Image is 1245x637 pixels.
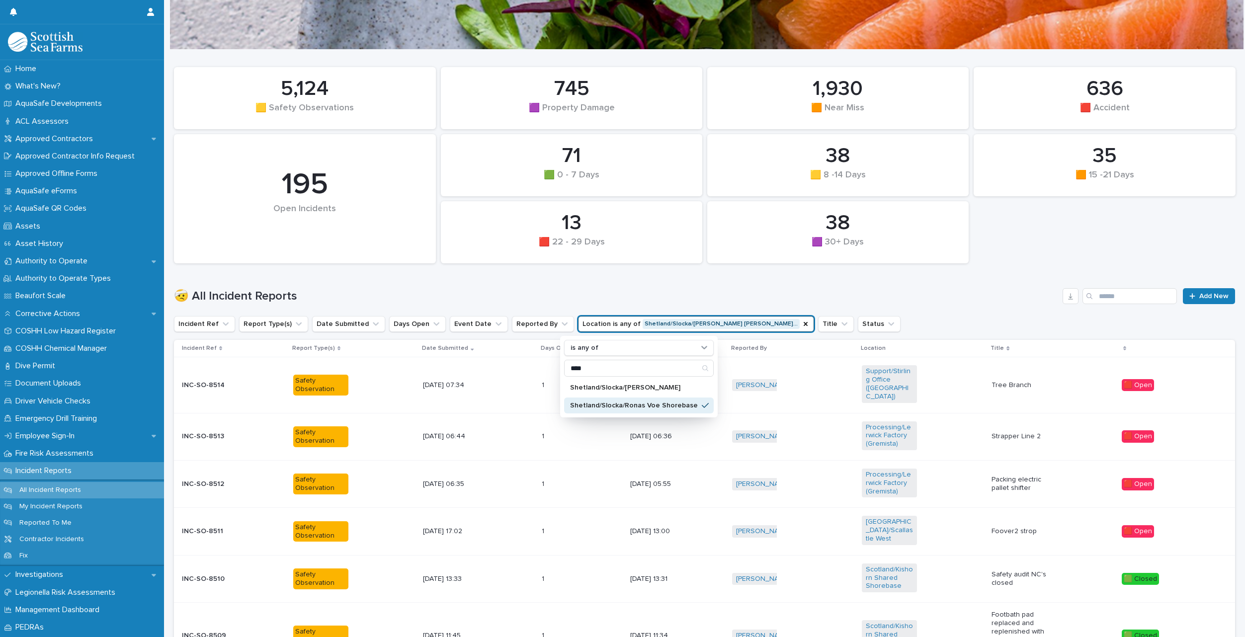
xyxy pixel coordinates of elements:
p: Approved Contractors [11,134,101,144]
p: Strapper Line 2 [992,432,1047,441]
p: Fire Risk Assessments [11,449,101,458]
div: 🟨 Safety Observations [191,103,419,124]
div: 🟥 Open [1122,430,1154,443]
div: 🟩 0 - 7 Days [458,170,686,191]
tr: INC-SO-8510Safety Observation[DATE] 13:3311 [DATE] 13:31[PERSON_NAME] Scotland/Kishorn Shared Sho... [174,555,1235,602]
div: 38 [724,144,952,168]
a: [PERSON_NAME] [736,527,790,536]
img: bPIBxiqnSb2ggTQWdOVV [8,32,83,52]
p: [DATE] 06:44 [423,432,478,441]
p: 1 [542,478,546,488]
button: Report Type(s) [239,316,308,332]
p: Incident Reports [11,466,80,476]
div: 71 [458,144,686,168]
p: Driver Vehicle Checks [11,397,98,406]
p: Incident Ref [182,343,217,354]
div: Search [564,360,714,377]
button: Event Date [450,316,508,332]
div: 5,124 [191,77,419,101]
p: Emergency Drill Training [11,414,105,423]
div: 🟧 Near Miss [724,103,952,124]
p: 1 [542,379,546,390]
a: [PERSON_NAME] [736,575,790,583]
p: [DATE] 07:34 [423,381,478,390]
p: Fix [11,552,36,560]
div: Open Incidents [191,204,419,235]
div: 🟥 Open [1122,379,1154,392]
p: Tree Branch [992,381,1047,390]
div: 🟧 15 -21 Days [991,170,1219,191]
p: ACL Assessors [11,117,77,126]
tr: INC-SO-8513Safety Observation[DATE] 06:4411 [DATE] 06:36[PERSON_NAME] Processing/Lerwick Factory ... [174,413,1235,460]
div: 🟥 Open [1122,525,1154,538]
button: Incident Ref [174,316,235,332]
div: Search [1082,288,1177,304]
div: 38 [724,211,952,236]
p: Authority to Operate [11,256,95,266]
div: Safety Observation [293,474,348,494]
a: [PERSON_NAME] [736,381,790,390]
a: [PERSON_NAME] [736,432,790,441]
a: Processing/Lerwick Factory (Gremista) [866,423,913,448]
button: Days Open [389,316,446,332]
span: Add New [1199,293,1229,300]
div: Safety Observation [293,568,348,589]
div: Safety Observation [293,521,348,542]
p: Reported By [731,343,767,354]
p: Reported To Me [11,519,80,527]
p: What's New? [11,81,69,91]
div: 1,930 [724,77,952,101]
p: Authority to Operate Types [11,274,119,283]
p: Management Dashboard [11,605,107,615]
a: Support/Stirling Office ([GEOGRAPHIC_DATA]) [866,367,913,400]
p: Location [861,343,886,354]
div: 35 [991,144,1219,168]
div: 🟪 Property Damage [458,103,686,124]
p: 1 [542,573,546,583]
p: [DATE] 06:36 [630,432,685,441]
button: Status [858,316,901,332]
p: Beaufort Scale [11,291,74,301]
p: Asset History [11,239,71,248]
p: My Incident Reports [11,502,90,511]
h1: 🤕 All Incident Reports [174,289,1059,304]
tr: INC-SO-8512Safety Observation[DATE] 06:3511 [DATE] 05:55[PERSON_NAME] Processing/Lerwick Factory ... [174,460,1235,507]
div: Safety Observation [293,426,348,447]
p: Report Type(s) [292,343,335,354]
p: [DATE] 05:55 [630,480,685,488]
p: COSHH Low Hazard Register [11,326,124,336]
button: Date Submitted [312,316,385,332]
p: AquaSafe QR Codes [11,204,94,213]
p: [DATE] 13:31 [630,575,685,583]
div: 745 [458,77,686,101]
a: Processing/Lerwick Factory (Gremista) [866,471,913,495]
a: [PERSON_NAME] [736,480,790,488]
p: Date Submitted [422,343,468,354]
a: [GEOGRAPHIC_DATA]/Scallastle West [866,518,913,543]
div: 🟪 30+ Days [724,237,952,258]
p: Dive Permit [11,361,63,371]
button: Title [818,316,854,332]
p: [DATE] 13:00 [630,527,685,536]
a: Scotland/Kishorn Shared Shorebase [866,565,913,590]
a: Add New [1183,288,1235,304]
div: 🟥 22 - 29 Days [458,237,686,258]
div: 🟥 Open [1122,478,1154,490]
div: 🟨 8 -14 Days [724,170,952,191]
p: INC-SO-8512 [182,480,237,488]
p: INC-SO-8513 [182,432,237,441]
div: 636 [991,77,1219,101]
p: 1 [542,525,546,536]
p: PEDRAs [11,623,52,632]
div: 195 [191,167,419,203]
p: is any of [571,344,598,352]
p: Document Uploads [11,379,89,388]
button: Reported By [512,316,574,332]
p: Home [11,64,44,74]
tr: INC-SO-8511Safety Observation[DATE] 17:0211 [DATE] 13:00[PERSON_NAME] [GEOGRAPHIC_DATA]/Scallastl... [174,508,1235,555]
p: Investigations [11,570,71,579]
p: Shetland/Slocka/Ronas Voe Shorebase [570,402,698,409]
p: [DATE] 17:02 [423,527,478,536]
p: Approved Offline Forms [11,169,105,178]
p: INC-SO-8514 [182,381,237,390]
